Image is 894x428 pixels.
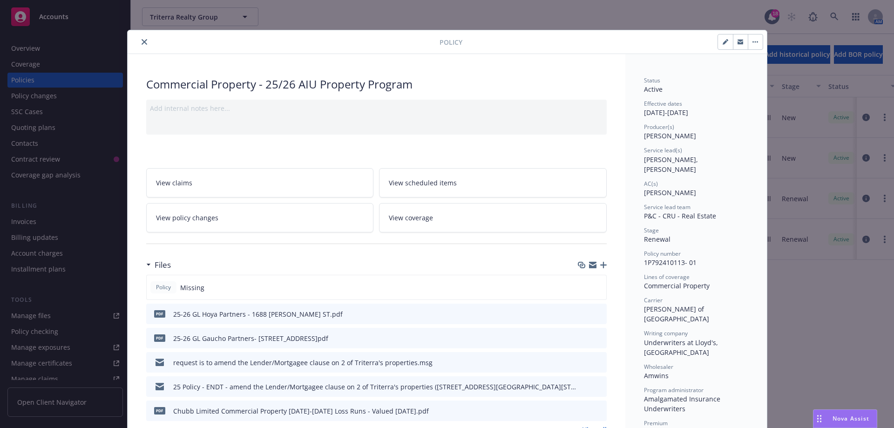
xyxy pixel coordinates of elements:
[644,180,658,188] span: AC(s)
[139,36,150,48] button: close
[173,309,343,319] div: 25-26 GL Hoya Partners - 1688 [PERSON_NAME] ST.pdf
[813,410,825,428] div: Drag to move
[595,309,603,319] button: preview file
[146,168,374,197] a: View claims
[644,155,700,174] span: [PERSON_NAME], [PERSON_NAME]
[595,406,603,416] button: preview file
[156,178,192,188] span: View claims
[146,76,607,92] div: Commercial Property - 25/26 AIU Property Program
[644,419,668,427] span: Premium
[644,123,674,131] span: Producer(s)
[154,283,173,292] span: Policy
[580,406,587,416] button: download file
[644,296,663,304] span: Carrier
[644,329,688,337] span: Writing company
[154,334,165,341] span: pdf
[644,371,669,380] span: Amwins
[146,203,374,232] a: View policy changes
[644,394,722,413] span: Amalgamated Insurance Underwriters
[644,131,696,140] span: [PERSON_NAME]
[813,409,877,428] button: Nova Assist
[644,235,670,244] span: Renewal
[644,386,704,394] span: Program administrator
[154,310,165,317] span: pdf
[173,333,328,343] div: 25-26 GL Gaucho Partners- [STREET_ADDRESS]pdf
[595,358,603,367] button: preview file
[580,382,587,392] button: download file
[595,333,603,343] button: preview file
[644,100,748,117] div: [DATE] - [DATE]
[150,103,603,113] div: Add internal notes here...
[644,146,682,154] span: Service lead(s)
[644,305,709,323] span: [PERSON_NAME] of [GEOGRAPHIC_DATA]
[644,85,663,94] span: Active
[644,211,716,220] span: P&C - CRU - Real Estate
[595,382,603,392] button: preview file
[146,259,171,271] div: Files
[173,406,429,416] div: Chubb Limited Commercial Property [DATE]-[DATE] Loss Runs - Valued [DATE].pdf
[644,250,681,258] span: Policy number
[440,37,462,47] span: Policy
[580,333,587,343] button: download file
[644,226,659,234] span: Stage
[644,76,660,84] span: Status
[379,203,607,232] a: View coverage
[644,338,720,357] span: Underwriters at Lloyd's, [GEOGRAPHIC_DATA]
[389,178,457,188] span: View scheduled items
[155,259,171,271] h3: Files
[580,358,587,367] button: download file
[644,203,691,211] span: Service lead team
[173,382,576,392] div: 25 Policy - ENDT - amend the Lender/Mortgagee clause on 2 of Triterra's properties ([STREET_ADDRE...
[644,281,710,290] span: Commercial Property
[644,273,690,281] span: Lines of coverage
[154,407,165,414] span: pdf
[580,309,587,319] button: download file
[180,283,204,292] span: Missing
[644,363,673,371] span: Wholesaler
[156,213,218,223] span: View policy changes
[644,100,682,108] span: Effective dates
[389,213,433,223] span: View coverage
[644,188,696,197] span: [PERSON_NAME]
[644,258,697,267] span: 1P792410113- 01
[173,358,433,367] div: request is to amend the Lender/Mortgagee clause on 2 of Triterra's properties.msg
[379,168,607,197] a: View scheduled items
[833,414,869,422] span: Nova Assist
